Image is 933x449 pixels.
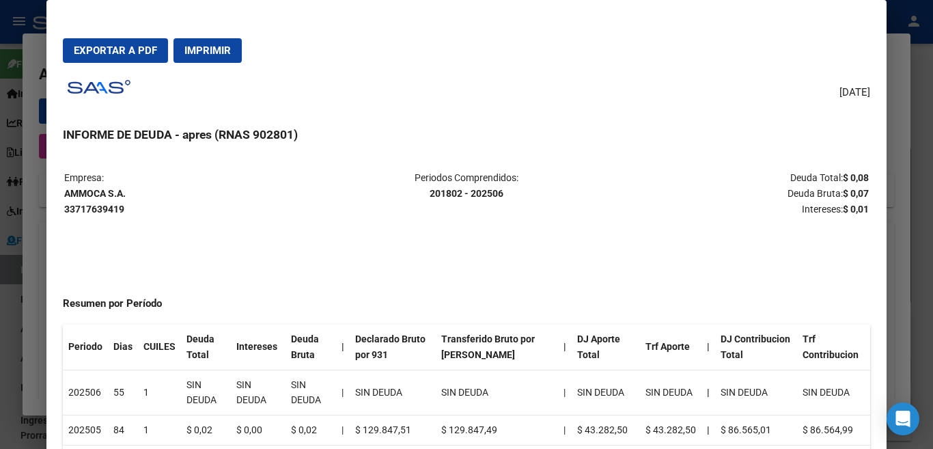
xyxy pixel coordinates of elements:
td: $ 43.282,50 [640,416,701,446]
th: Declarado Bruto por 931 [350,325,436,370]
td: $ 43.282,50 [572,416,640,446]
p: Deuda Total: Deuda Bruta: Intereses: [602,170,869,217]
td: SIN DEUDA [640,370,701,416]
td: SIN DEUDA [350,370,436,416]
p: Periodos Comprendidos: [333,170,600,202]
td: SIN DEUDA [797,370,870,416]
td: 1 [138,370,181,416]
td: 55 [108,370,138,416]
th: Deuda Total [181,325,231,370]
td: | [558,370,572,416]
th: Deuda Bruta [286,325,336,370]
strong: $ 0,08 [843,172,869,183]
span: Exportar a PDF [74,44,157,57]
td: $ 86.564,99 [797,416,870,446]
th: Trf Contribucion [797,325,870,370]
strong: $ 0,01 [843,204,869,215]
th: | [701,325,715,370]
th: DJ Aporte Total [572,325,640,370]
h4: Resumen por Período [63,296,869,312]
td: $ 129.847,49 [436,416,558,446]
td: SIN DEUDA [181,370,231,416]
strong: 201802 - 202506 [430,188,503,199]
td: $ 86.565,01 [715,416,797,446]
td: | [336,370,350,416]
td: $ 0,02 [286,416,336,446]
th: | [558,325,572,370]
th: DJ Contribucion Total [715,325,797,370]
td: SIN DEUDA [572,370,640,416]
td: 202506 [63,370,108,416]
th: Transferido Bruto por [PERSON_NAME] [436,325,558,370]
td: SIN DEUDA [231,370,286,416]
button: Imprimir [173,38,242,63]
span: Imprimir [184,44,231,57]
td: SIN DEUDA [286,370,336,416]
td: $ 0,02 [181,416,231,446]
th: | [701,416,715,446]
td: | [336,416,350,446]
strong: AMMOCA S.A. 33717639419 [64,188,126,215]
th: Trf Aporte [640,325,701,370]
td: SIN DEUDA [436,370,558,416]
th: | [336,325,350,370]
h3: INFORME DE DEUDA - apres (RNAS 902801) [63,126,869,144]
td: $ 129.847,51 [350,416,436,446]
p: Empresa: [64,170,331,217]
span: [DATE] [839,85,870,100]
td: 202505 [63,416,108,446]
th: Periodo [63,325,108,370]
td: 1 [138,416,181,446]
td: 84 [108,416,138,446]
th: CUILES [138,325,181,370]
strong: $ 0,07 [843,188,869,199]
td: $ 0,00 [231,416,286,446]
th: Intereses [231,325,286,370]
th: | [701,370,715,416]
td: SIN DEUDA [715,370,797,416]
td: | [558,416,572,446]
th: Dias [108,325,138,370]
button: Exportar a PDF [63,38,168,63]
div: Open Intercom Messenger [887,403,919,435]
